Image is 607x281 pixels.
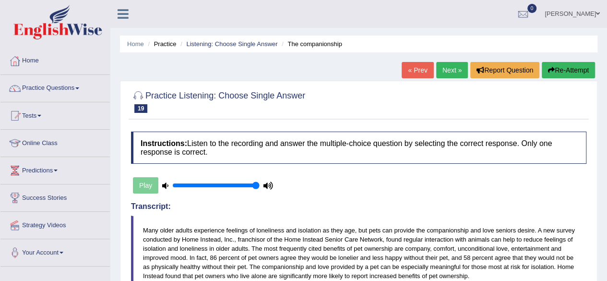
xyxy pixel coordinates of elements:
[436,62,468,78] a: Next »
[0,102,110,126] a: Tests
[279,39,342,49] li: The companionship
[186,40,277,48] a: Listening: Choose Single Answer
[0,184,110,208] a: Success Stories
[0,157,110,181] a: Predictions
[0,212,110,236] a: Strategy Videos
[127,40,144,48] a: Home
[145,39,176,49] li: Practice
[0,239,110,263] a: Your Account
[131,202,586,211] h4: Transcript:
[131,132,586,164] h4: Listen to the recording and answer the multiple-choice question by selecting the correct response...
[131,89,305,113] h2: Practice Listening: Choose Single Answer
[542,62,595,78] button: Re-Attempt
[0,48,110,72] a: Home
[527,4,537,13] span: 0
[141,139,187,147] b: Instructions:
[0,75,110,99] a: Practice Questions
[0,130,110,154] a: Online Class
[134,104,147,113] span: 19
[470,62,539,78] button: Report Question
[402,62,433,78] a: « Prev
